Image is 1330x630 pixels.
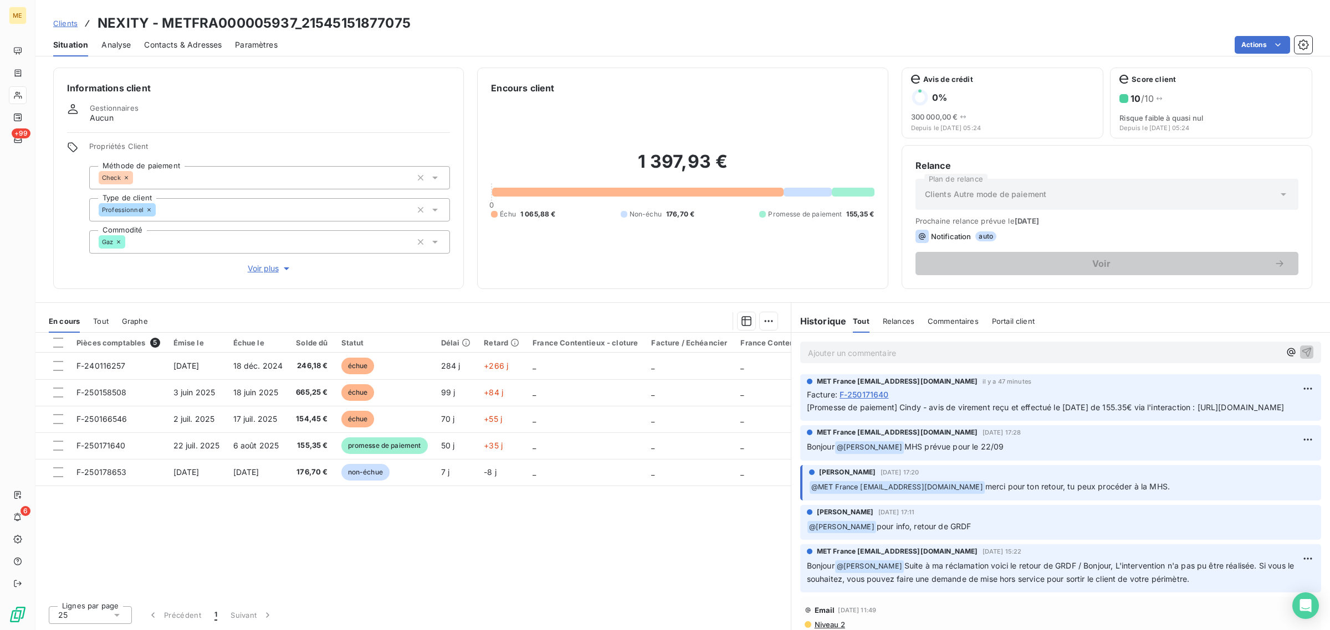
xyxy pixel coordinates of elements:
span: [DATE] 17:28 [983,429,1021,436]
span: Facture : [807,389,837,400]
span: merci pour ton retour, tu peux procéder à la MHS. [985,482,1170,491]
span: Niveau 2 [814,620,845,629]
span: -8 j [484,467,497,477]
span: 6 [21,506,30,516]
span: _ [533,361,536,370]
span: 10 [1130,93,1140,104]
span: promesse de paiement [341,437,428,454]
h6: 0 % [932,92,947,103]
span: Email [815,606,835,614]
div: Solde dû [296,338,328,347]
span: Portail client [992,317,1035,326]
span: échue [341,411,375,427]
span: Depuis le [DATE] 05:24 [911,125,1094,131]
span: Paramètres [235,39,278,50]
span: 25 [58,610,68,621]
span: Relances [883,317,914,326]
span: Avis de crédit [923,75,973,84]
span: Tout [853,317,869,326]
span: [DATE] [1015,216,1040,225]
input: Ajouter une valeur [125,237,134,247]
span: Check [102,174,121,181]
div: Émise le [173,338,220,347]
span: @ MET France [EMAIL_ADDRESS][DOMAIN_NAME] [810,481,985,494]
span: auto [975,231,996,241]
span: 0 [489,200,494,209]
span: _ [651,361,654,370]
span: _ [533,467,536,477]
span: 154,45 € [296,414,328,425]
span: Non-échu [630,209,662,219]
span: Clients [53,19,78,28]
span: Professionnel [102,206,144,213]
span: +55 j [484,414,502,424]
span: En cours [49,317,80,326]
span: Depuis le [DATE] 05:24 [1119,125,1303,131]
span: _ [651,388,654,397]
span: _ [740,441,744,450]
span: MHS prévue pour le 22/09 [904,442,1004,451]
span: 1 [214,610,217,621]
span: Score client [1132,75,1176,84]
span: 284 j [441,361,461,370]
span: 155,35 € [296,440,328,451]
button: Précédent [141,603,208,627]
span: _ [740,467,744,477]
span: F-250166546 [76,414,127,424]
div: Retard [484,338,519,347]
div: Facture / Echéancier [651,338,727,347]
span: Contacts & Adresses [144,39,222,50]
span: _ [533,441,536,450]
div: Délai [441,338,471,347]
span: _ [533,388,536,397]
span: Clients Autre mode de paiement [925,189,1047,200]
span: pour info, retour de GRDF [877,521,971,531]
span: Graphe [122,317,148,326]
span: échue [341,384,375,401]
span: Commentaires [928,317,979,326]
h6: Encours client [491,81,554,95]
span: 5 [150,338,160,348]
h6: / 10 [1130,92,1154,105]
div: ME [9,7,27,24]
span: @ [PERSON_NAME] [807,521,876,534]
span: +99 [12,128,30,138]
span: [Promesse de paiement] Cindy - avis de virement reçu et effectué le [DATE] de 155.35€ via l'inter... [807,402,1285,412]
span: 3 juin 2025 [173,388,216,397]
span: 176,70 € [666,209,694,219]
span: [PERSON_NAME] [819,467,876,477]
button: 1 [208,603,224,627]
span: 70 j [441,414,455,424]
span: _ [533,414,536,424]
span: _ [651,414,654,424]
span: Analyse [101,39,131,50]
span: Propriétés Client [89,142,450,157]
span: [DATE] [233,467,259,477]
span: _ [740,414,744,424]
span: Gestionnaires [90,104,139,112]
span: Risque faible à quasi nul [1119,113,1303,122]
span: _ [740,361,744,370]
span: Voir plus [248,263,292,274]
span: F-250171640 [840,389,889,400]
span: 7 j [441,467,449,477]
span: Tout [93,317,109,326]
span: Notification [931,232,971,241]
span: +266 j [484,361,508,370]
span: [DATE] [173,467,199,477]
span: [DATE] [173,361,199,370]
span: +84 j [484,388,503,397]
span: _ [651,467,654,477]
a: Clients [53,18,78,29]
div: France Contentieux - cloture [533,338,638,347]
div: Open Intercom Messenger [1292,592,1319,619]
span: +35 j [484,441,503,450]
span: 50 j [441,441,455,450]
span: 17 juil. 2025 [233,414,278,424]
span: 6 août 2025 [233,441,279,450]
span: 300 000,00 € [911,112,958,121]
span: [PERSON_NAME] [817,507,874,517]
span: Bonjour [807,561,835,570]
div: France Contentieux - ouverture [740,338,856,347]
span: 246,18 € [296,360,328,371]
